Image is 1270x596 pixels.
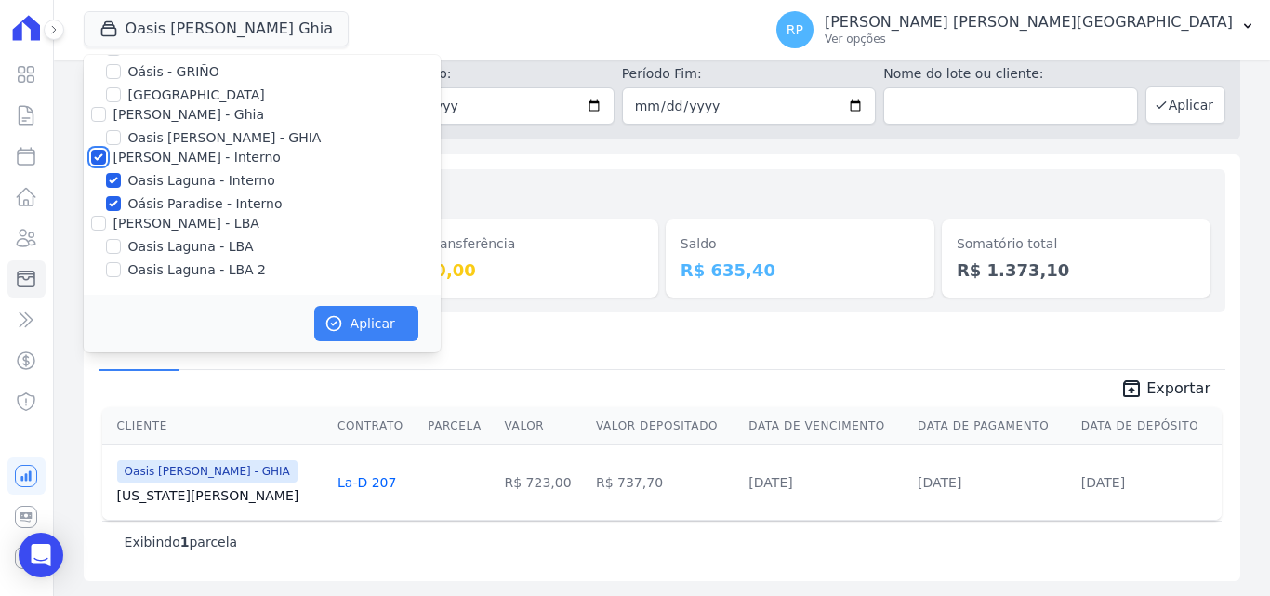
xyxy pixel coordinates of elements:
th: Valor [497,407,589,445]
p: [PERSON_NAME] [PERSON_NAME][GEOGRAPHIC_DATA] [825,13,1233,32]
th: Data de Pagamento [910,407,1074,445]
label: Oasis Laguna - LBA [128,237,254,257]
dt: Em transferência [404,234,643,254]
label: Nome do lote ou cliente: [883,64,1138,84]
label: [PERSON_NAME] - Ghia [113,107,264,122]
td: R$ 723,00 [497,444,589,520]
a: La-D 207 [337,475,396,490]
i: unarchive [1120,377,1143,400]
label: Oásis - GRIÑO [128,62,219,82]
b: 1 [180,535,190,550]
a: unarchive Exportar [1105,377,1225,404]
dd: R$ 0,00 [404,258,643,283]
td: R$ 737,70 [589,444,741,520]
th: Data de Depósito [1074,407,1222,445]
button: Oasis [PERSON_NAME] Ghia [84,11,349,46]
label: Oasis Laguna - Interno [128,171,275,191]
span: Exportar [1146,377,1210,400]
th: Cliente [102,407,330,445]
p: Exibindo parcela [125,533,238,551]
dd: R$ 1.373,10 [957,258,1196,283]
p: Ver opções [825,32,1233,46]
th: Data de Vencimento [741,407,910,445]
dt: Somatório total [957,234,1196,254]
button: Aplicar [1145,86,1225,124]
a: [DATE] [918,475,961,490]
a: [US_STATE][PERSON_NAME] [117,486,323,505]
a: [DATE] [748,475,792,490]
button: Aplicar [314,306,418,341]
label: Oasis [PERSON_NAME] - GHIA [128,128,322,148]
label: Oásis Paradise - Interno [128,194,283,214]
label: [PERSON_NAME] - LBA [113,216,259,231]
label: Período Fim: [622,64,877,84]
label: Oasis Laguna - LBA 2 [128,260,266,280]
button: RP [PERSON_NAME] [PERSON_NAME][GEOGRAPHIC_DATA] Ver opções [761,4,1270,56]
div: Open Intercom Messenger [19,533,63,577]
label: Período Inicío: [360,64,615,84]
label: [PERSON_NAME] - Interno [113,150,281,165]
dd: R$ 635,40 [681,258,919,283]
a: [DATE] [1081,475,1125,490]
span: Oasis [PERSON_NAME] - GHIA [117,460,298,483]
span: RP [787,23,803,36]
th: Parcela [420,407,496,445]
th: Valor Depositado [589,407,741,445]
dt: Saldo [681,234,919,254]
th: Contrato [330,407,420,445]
label: [GEOGRAPHIC_DATA] [128,86,265,105]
